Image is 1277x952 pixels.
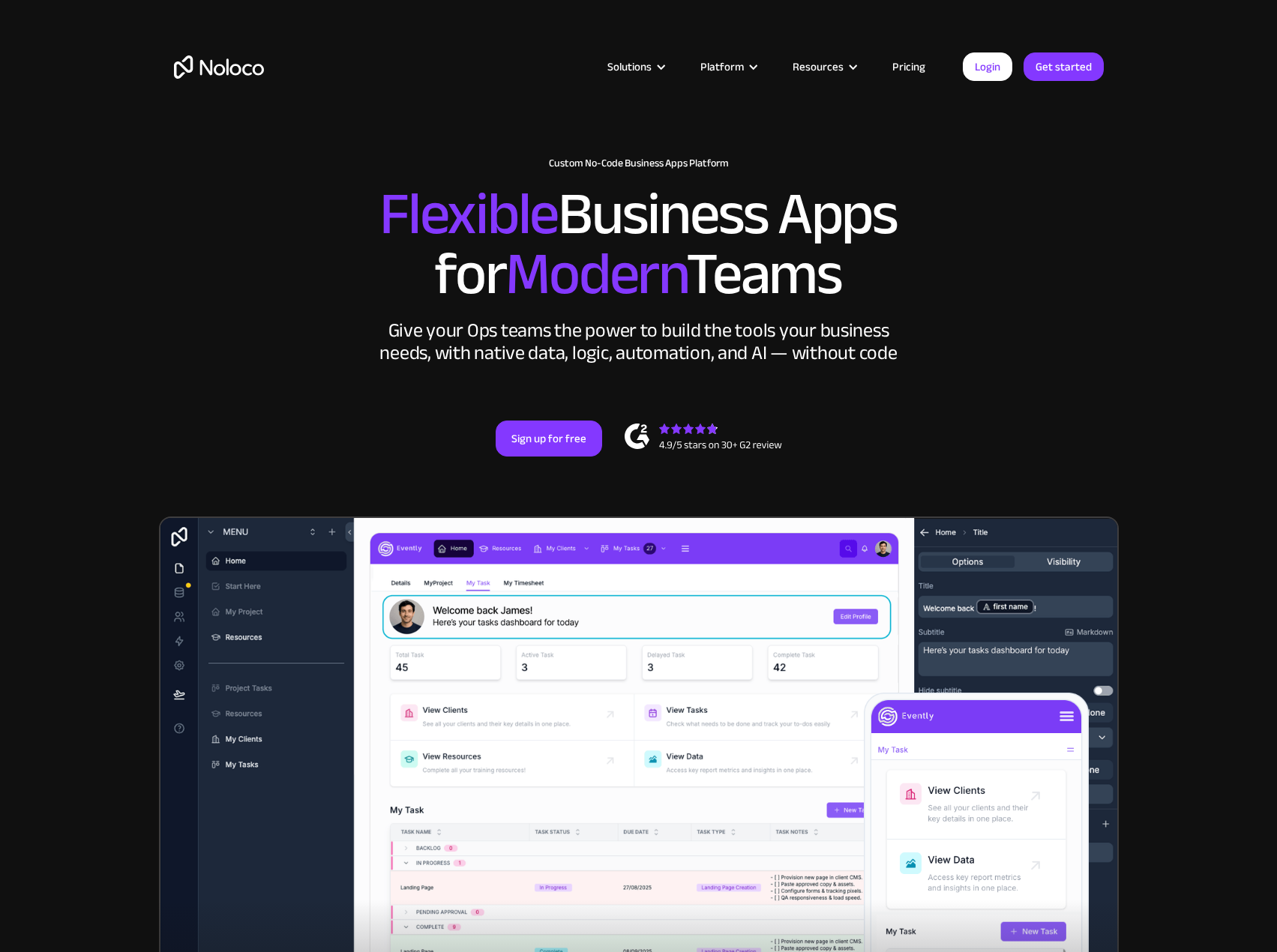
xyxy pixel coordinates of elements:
[174,157,1104,169] h1: Custom No-Code Business Apps Platform
[793,57,844,76] div: Resources
[682,57,774,76] div: Platform
[607,57,652,76] div: Solutions
[496,421,602,457] a: Sign up for free
[376,319,901,364] div: Give your Ops teams the power to build the tools your business needs, with native data, logic, au...
[700,57,744,76] div: Platform
[379,158,558,270] span: Flexible
[174,55,264,79] a: home
[874,57,944,76] a: Pricing
[174,184,1104,304] h2: Business Apps for Teams
[774,57,874,76] div: Resources
[1024,52,1104,81] a: Get started
[505,218,686,330] span: Modern
[589,57,682,76] div: Solutions
[963,52,1012,81] a: Login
